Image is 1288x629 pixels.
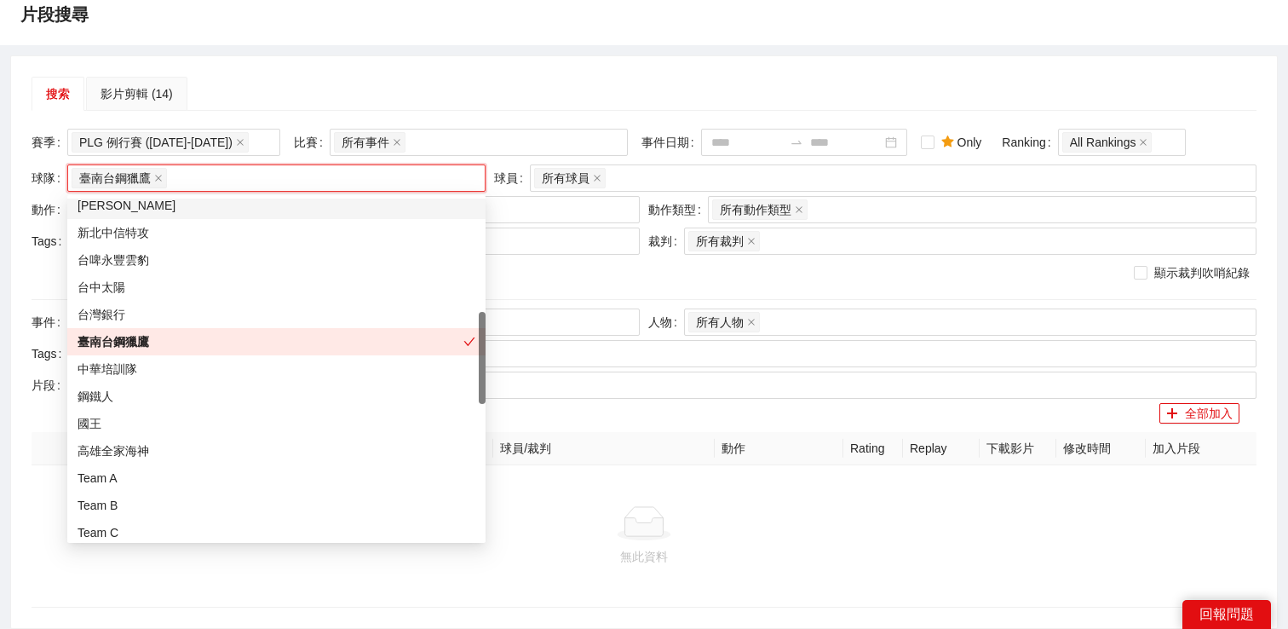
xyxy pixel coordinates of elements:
[795,205,803,214] span: close
[747,237,756,245] span: close
[78,223,475,242] div: 新北中信特攻
[78,387,475,406] div: 鋼鐵人
[342,133,389,152] span: 所有事件
[78,305,475,324] div: 台灣銀行
[641,129,701,156] label: 事件日期
[463,336,475,348] span: check
[67,437,486,465] div: 高雄全家海神
[67,465,486,492] div: Team A
[67,246,486,274] div: 台啤永豐雲豹
[78,278,475,297] div: 台中太陽
[32,372,67,399] label: 片段
[67,355,486,383] div: 中華培訓隊
[78,332,463,351] div: 臺南台鋼獵鷹
[941,136,954,148] span: star
[78,360,475,378] div: 中華培訓隊
[648,196,708,223] label: 動作類型
[542,169,589,188] span: 所有球員
[78,441,475,460] div: 高雄全家海神
[236,138,244,147] span: close
[32,228,68,255] label: Tags
[72,168,167,188] span: 臺南台鋼獵鷹
[747,318,756,326] span: close
[715,432,843,465] th: 動作
[843,432,903,465] th: Rating
[903,432,980,465] th: Replay
[1166,407,1178,421] span: plus
[1070,133,1136,152] span: All Rankings
[648,309,684,336] label: 人物
[1056,432,1146,465] th: 修改時間
[696,232,744,251] span: 所有裁判
[593,174,601,182] span: close
[78,496,475,515] div: Team B
[78,251,475,269] div: 台啤永豐雲豹
[78,414,475,433] div: 國王
[67,328,486,355] div: 臺南台鋼獵鷹
[1147,263,1256,282] span: 顯示裁判吹哨紀錄
[32,164,67,192] label: 球隊
[78,469,475,488] div: Team A
[46,84,70,103] div: 搜索
[45,547,1243,566] div: 無此資料
[67,192,486,219] div: 裕隆納智捷
[101,84,173,103] div: 影片剪輯 (14)
[494,164,530,192] label: 球員
[67,301,486,328] div: 台灣銀行
[393,138,401,147] span: close
[294,129,330,156] label: 比賽
[1139,138,1147,147] span: close
[32,129,67,156] label: 賽季
[67,410,486,437] div: 國王
[32,196,67,223] label: 動作
[1062,132,1153,153] span: All Rankings
[32,309,67,336] label: 事件
[79,133,233,152] span: PLG 例行賽 ([DATE]-[DATE])
[67,274,486,301] div: 台中太陽
[1002,129,1057,156] label: Ranking
[67,492,486,519] div: Team B
[154,174,163,182] span: close
[1159,403,1239,424] button: plus全部加入
[980,432,1056,465] th: 下載影片
[1182,600,1271,629] div: 回報問題
[696,313,744,332] span: 所有人物
[720,200,791,219] span: 所有動作類型
[790,136,803,149] span: to
[78,523,475,542] div: Team C
[72,132,249,153] span: PLG 例行賽 (2024-2025)
[78,196,475,215] div: [PERSON_NAME]
[32,340,68,367] label: Tags
[20,1,89,28] span: 片段搜尋
[79,169,151,188] span: 臺南台鋼獵鷹
[1146,432,1256,465] th: 加入片段
[648,228,684,255] label: 裁判
[67,383,486,410] div: 鋼鐵人
[493,432,715,465] th: 球員 / 裁判
[934,133,989,152] span: Only
[67,219,486,246] div: 新北中信特攻
[67,519,486,546] div: Team C
[790,136,803,149] span: swap-right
